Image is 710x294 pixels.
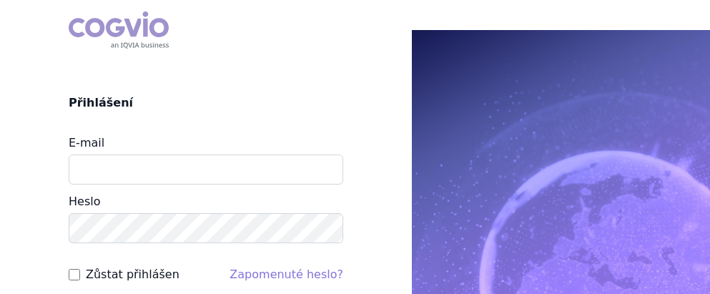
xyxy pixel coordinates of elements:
label: E-mail [69,136,104,150]
h2: Přihlášení [69,94,343,112]
label: Heslo [69,195,100,208]
div: COGVIO [69,11,169,49]
a: Zapomenuté heslo? [230,268,343,281]
label: Zůstat přihlášen [86,266,179,283]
